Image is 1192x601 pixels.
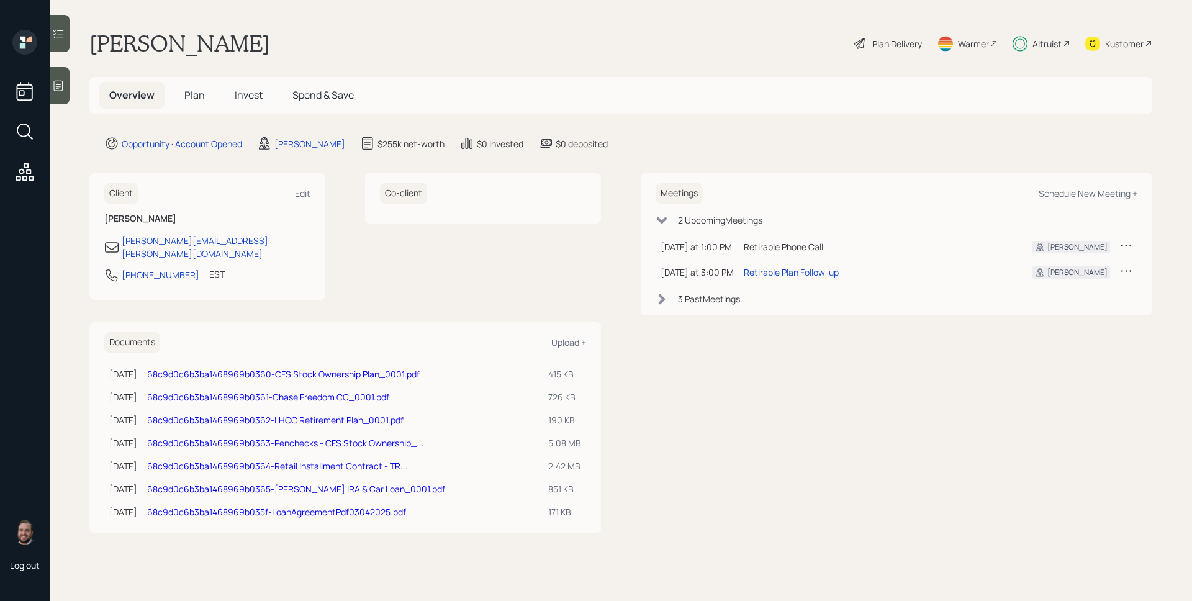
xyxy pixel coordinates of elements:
div: $255k net-worth [377,137,445,150]
div: 3 Past Meeting s [678,292,740,305]
div: [DATE] [109,413,137,427]
div: Retirable Plan Follow-up [744,266,839,279]
span: Spend & Save [292,88,354,102]
span: Overview [109,88,155,102]
div: Log out [10,559,40,571]
div: Kustomer [1105,37,1144,50]
div: [PERSON_NAME] [1047,242,1108,253]
div: 415 KB [548,368,581,381]
div: 2.42 MB [548,459,581,472]
div: [DATE] [109,482,137,495]
div: [DATE] [109,505,137,518]
div: [DATE] [109,459,137,472]
div: [DATE] at 3:00 PM [661,266,734,279]
h6: Co-client [380,183,427,204]
span: Invest [235,88,263,102]
div: Warmer [958,37,989,50]
div: EST [209,268,225,281]
div: [DATE] [109,436,137,450]
a: 68c9d0c6b3ba1468969b0361-Chase Freedom CC_0001.pdf [147,391,389,403]
div: $0 deposited [556,137,608,150]
a: 68c9d0c6b3ba1468969b0365-[PERSON_NAME] IRA & Car Loan_0001.pdf [147,483,445,495]
a: 68c9d0c6b3ba1468969b0360-CFS Stock Ownership Plan_0001.pdf [147,368,420,380]
h6: Meetings [656,183,703,204]
div: [PERSON_NAME][EMAIL_ADDRESS][PERSON_NAME][DOMAIN_NAME] [122,234,310,260]
h1: [PERSON_NAME] [89,30,270,57]
div: [PERSON_NAME] [274,137,345,150]
div: 171 KB [548,505,581,518]
a: 68c9d0c6b3ba1468969b0362-LHCC Retirement Plan_0001.pdf [147,414,404,426]
a: 68c9d0c6b3ba1468969b035f-LoanAgreementPdf03042025.pdf [147,506,406,518]
h6: [PERSON_NAME] [104,214,310,224]
img: james-distasi-headshot.png [12,520,37,545]
div: Altruist [1032,37,1062,50]
div: Upload + [551,337,586,348]
div: Edit [295,188,310,199]
div: $0 invested [477,137,523,150]
a: 68c9d0c6b3ba1468969b0364-Retail Installment Contract - TR... [147,460,408,472]
span: Plan [184,88,205,102]
div: [DATE] [109,391,137,404]
div: Schedule New Meeting + [1039,188,1137,199]
a: 68c9d0c6b3ba1468969b0363-Penchecks - CFS Stock Ownership_... [147,437,424,449]
div: [DATE] at 1:00 PM [661,240,734,253]
div: 5.08 MB [548,436,581,450]
div: [PHONE_NUMBER] [122,268,199,281]
h6: Client [104,183,138,204]
div: 190 KB [548,413,581,427]
div: Retirable Phone Call [744,240,1013,253]
div: 851 KB [548,482,581,495]
h6: Documents [104,332,160,353]
div: Opportunity · Account Opened [122,137,242,150]
div: [PERSON_NAME] [1047,267,1108,278]
div: Plan Delivery [872,37,922,50]
div: [DATE] [109,368,137,381]
div: 726 KB [548,391,581,404]
div: 2 Upcoming Meeting s [678,214,762,227]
